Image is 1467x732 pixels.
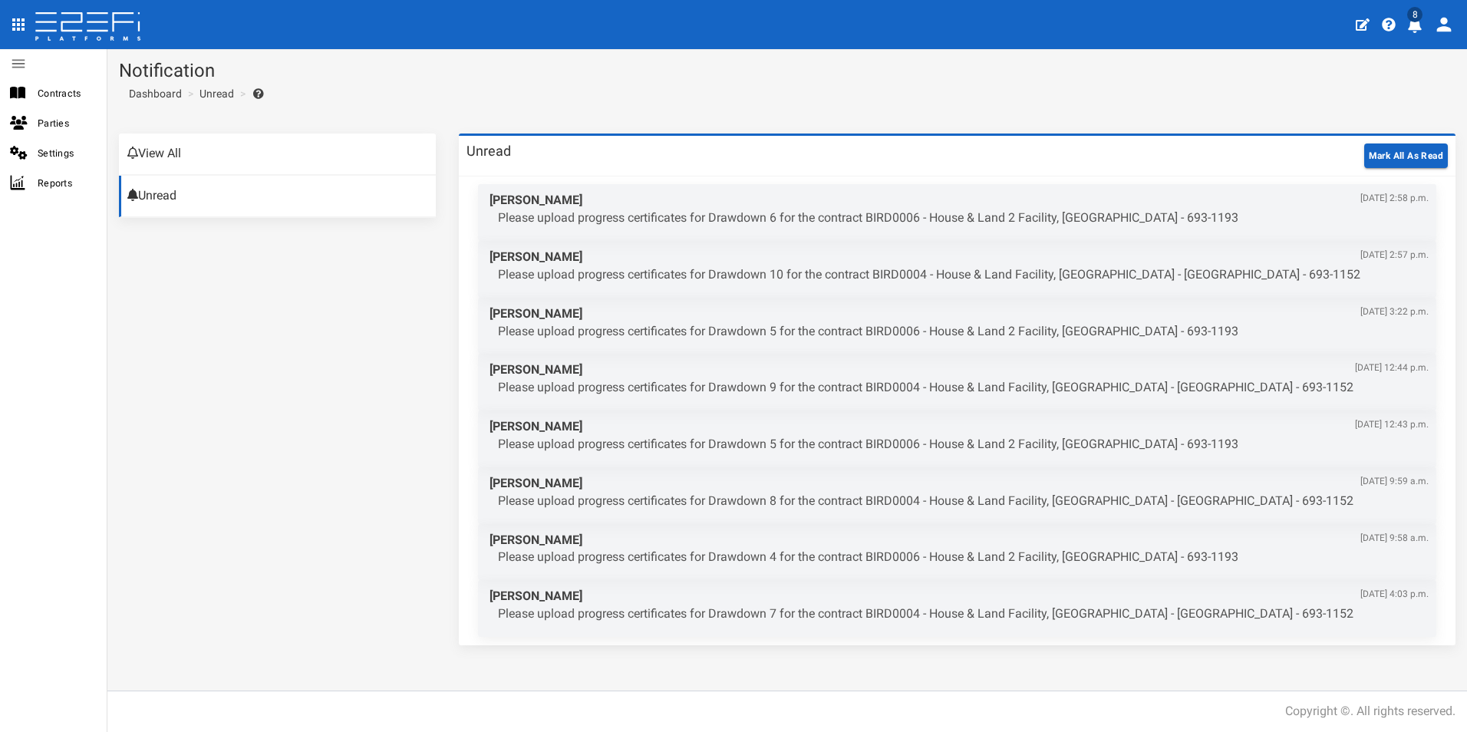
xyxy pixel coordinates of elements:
span: [PERSON_NAME] [490,305,1429,323]
p: Please upload progress certificates for Drawdown 9 for the contract BIRD0004 - House & Land Facil... [498,379,1429,397]
h3: Unread [466,144,511,158]
span: [DATE] 2:58 p.m. [1360,192,1429,205]
span: [DATE] 12:44 p.m. [1355,361,1429,374]
p: Please upload progress certificates for Drawdown 4 for the contract BIRD0006 - House & Land 2 Fac... [498,549,1429,566]
p: Please upload progress certificates for Drawdown 5 for the contract BIRD0006 - House & Land 2 Fac... [498,323,1429,341]
span: [PERSON_NAME] [490,192,1429,209]
span: [PERSON_NAME] [490,532,1429,549]
a: [PERSON_NAME][DATE] 9:59 a.m. Please upload progress certificates for Drawdown 8 for the contract... [478,467,1436,524]
a: [PERSON_NAME][DATE] 4:03 p.m. Please upload progress certificates for Drawdown 7 for the contract... [478,580,1436,637]
span: Parties [38,114,94,132]
p: Please upload progress certificates for Drawdown 5 for the contract BIRD0006 - House & Land 2 Fac... [498,436,1429,453]
span: Dashboard [123,87,182,100]
span: Settings [38,144,94,162]
a: [PERSON_NAME][DATE] 9:58 a.m. Please upload progress certificates for Drawdown 4 for the contract... [478,524,1436,581]
span: Reports [38,174,94,192]
span: [PERSON_NAME] [490,418,1429,436]
span: [DATE] 3:22 p.m. [1360,305,1429,318]
h1: Notification [119,61,1455,81]
span: [PERSON_NAME] [490,588,1429,605]
a: [PERSON_NAME][DATE] 12:43 p.m. Please upload progress certificates for Drawdown 5 for the contrac... [478,411,1436,467]
p: Please upload progress certificates for Drawdown 7 for the contract BIRD0004 - House & Land Facil... [498,605,1429,623]
span: Contracts [38,84,94,102]
div: Copyright ©. All rights reserved. [1285,703,1455,720]
p: Please upload progress certificates for Drawdown 8 for the contract BIRD0004 - House & Land Facil... [498,493,1429,510]
a: Unread [199,86,234,101]
a: [PERSON_NAME][DATE] 3:22 p.m. Please upload progress certificates for Drawdown 5 for the contract... [478,298,1436,354]
p: Please upload progress certificates for Drawdown 6 for the contract BIRD0006 - House & Land 2 Fac... [498,209,1429,227]
span: [DATE] 12:43 p.m. [1355,418,1429,431]
span: [PERSON_NAME] [490,361,1429,379]
a: Dashboard [123,86,182,101]
a: Mark All As Read [1364,147,1448,162]
a: [PERSON_NAME][DATE] 2:57 p.m. Please upload progress certificates for Drawdown 10 for the contrac... [478,241,1436,298]
span: [DATE] 9:58 a.m. [1360,532,1429,545]
span: [PERSON_NAME] [490,249,1429,266]
span: [DATE] 2:57 p.m. [1360,249,1429,262]
a: [PERSON_NAME][DATE] 2:58 p.m. Please upload progress certificates for Drawdown 6 for the contract... [478,184,1436,241]
a: Unread [119,176,436,217]
a: View All [119,134,436,175]
span: [DATE] 9:59 a.m. [1360,475,1429,488]
span: [PERSON_NAME] [490,475,1429,493]
button: Mark All As Read [1364,143,1448,168]
span: [DATE] 4:03 p.m. [1360,588,1429,601]
p: Please upload progress certificates for Drawdown 10 for the contract BIRD0004 - House & Land Faci... [498,266,1429,284]
a: [PERSON_NAME][DATE] 12:44 p.m. Please upload progress certificates for Drawdown 9 for the contrac... [478,354,1436,411]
